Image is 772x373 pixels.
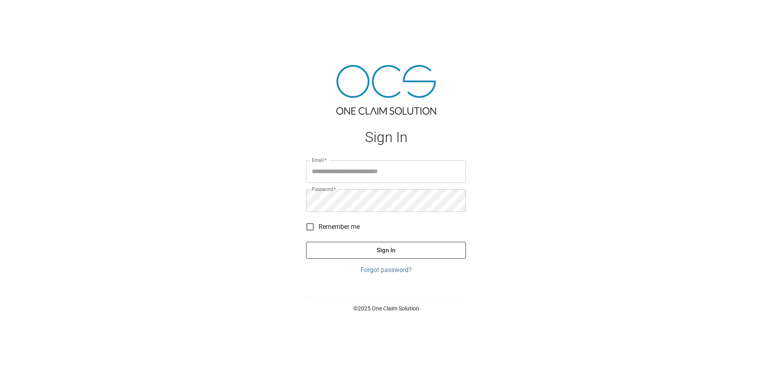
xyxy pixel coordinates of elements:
[306,242,466,259] button: Sign In
[306,129,466,146] h1: Sign In
[306,265,466,275] a: Forgot password?
[336,65,436,115] img: ocs-logo-tra.png
[312,186,336,193] label: Password
[319,222,360,232] span: Remember me
[312,157,327,163] label: Email
[306,304,466,312] p: © 2025 One Claim Solution
[10,5,42,21] img: ocs-logo-white-transparent.png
